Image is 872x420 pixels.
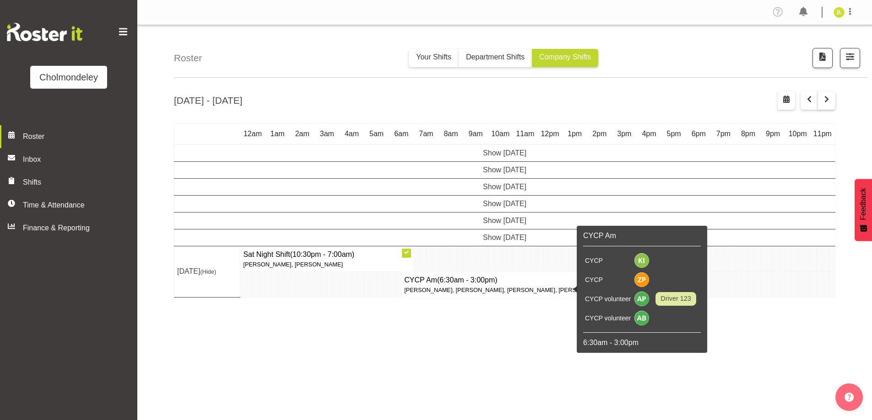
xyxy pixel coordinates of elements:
[439,123,463,144] th: 8am
[532,49,598,67] button: Company Shifts
[855,179,872,241] button: Feedback - Show survey
[637,123,661,144] th: 4pm
[785,123,810,144] th: 10pm
[364,123,389,144] th: 5am
[23,154,133,165] span: Inbox
[437,276,498,284] span: (6:30am - 3:00pm)
[583,289,633,308] td: CYCP volunteer
[389,123,414,144] th: 6am
[290,250,355,258] span: (10:30pm - 7:00am)
[463,123,488,144] th: 9am
[634,292,649,306] img: amelie-paroll11627.jpg
[810,123,835,144] th: 11pm
[858,188,869,220] span: Feedback
[686,123,711,144] th: 6pm
[466,53,525,61] span: Department Shifts
[563,123,587,144] th: 1pm
[7,23,82,41] img: Rosterit website logo
[583,308,633,328] td: CYCP volunteer
[414,123,439,144] th: 7am
[174,246,240,297] td: [DATE]
[23,131,133,142] span: Roster
[834,7,845,18] img: jay-lowe9524.jpg
[761,123,785,144] th: 9pm
[243,261,343,268] span: [PERSON_NAME], [PERSON_NAME]
[845,393,854,402] img: help-xxl-2.png
[339,123,364,144] th: 4am
[409,49,459,67] button: Your Shifts
[661,123,686,144] th: 5pm
[174,93,242,107] h2: [DATE] - [DATE]
[243,249,411,260] h4: Sat Night Shift
[174,229,835,246] td: Show [DATE]
[539,53,591,61] span: Company Shifts
[488,123,513,144] th: 10am
[812,48,833,68] button: Download a PDF of the roster according to the set date range.
[736,123,760,144] th: 8pm
[612,123,637,144] th: 3pm
[265,123,290,144] th: 1am
[174,161,835,178] td: Show [DATE]
[634,253,649,268] img: kate-inwood10942.jpg
[840,48,860,68] button: Filter Shifts
[583,337,701,348] p: 6:30am - 3:00pm
[634,272,649,287] img: zoe-palmer10907.jpg
[778,91,795,110] button: Select a specific date within the roster.
[23,200,119,211] span: Time & Attendance
[416,53,451,61] span: Your Shifts
[290,123,314,144] th: 2am
[174,178,835,195] td: Show [DATE]
[583,270,633,289] td: CYCP
[23,177,119,188] span: Shifts
[174,195,835,212] td: Show [DATE]
[513,123,537,144] th: 11am
[587,123,612,144] th: 2pm
[174,212,835,229] td: Show [DATE]
[240,123,265,144] th: 12am
[583,251,633,270] td: CYCP
[459,49,532,67] button: Department Shifts
[711,123,736,144] th: 7pm
[661,294,691,304] span: Driver 123
[314,123,339,144] th: 3am
[200,268,216,275] span: (Hide)
[39,70,98,84] div: Cholmondeley
[583,230,701,241] h6: CYCP Am
[174,51,202,65] h4: Roster
[23,223,119,234] span: Finance & Reporting
[404,275,609,286] h4: CYCP Am
[404,287,607,293] span: [PERSON_NAME], [PERSON_NAME], [PERSON_NAME], [PERSON_NAME]
[634,311,649,325] img: amelie-brandt11629.jpg
[537,123,562,144] th: 12pm
[174,144,835,162] td: Show [DATE]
